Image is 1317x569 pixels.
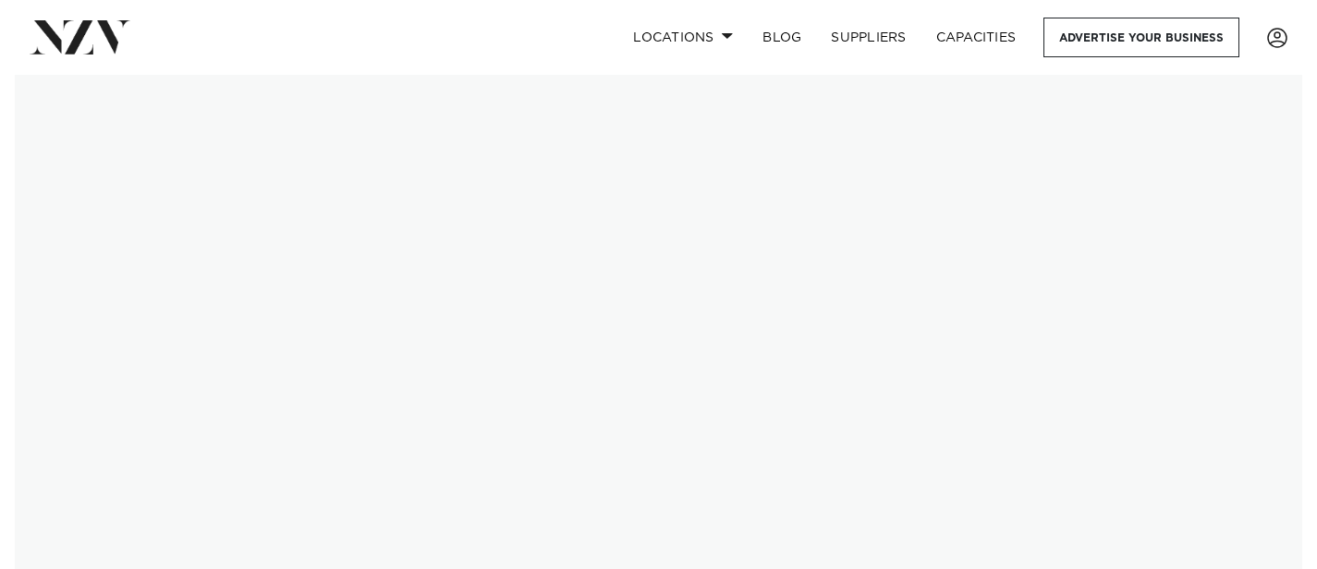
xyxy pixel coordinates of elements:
[1043,18,1239,57] a: Advertise your business
[748,18,816,57] a: BLOG
[30,20,130,54] img: nzv-logo.png
[921,18,1031,57] a: Capacities
[816,18,921,57] a: SUPPLIERS
[618,18,748,57] a: Locations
